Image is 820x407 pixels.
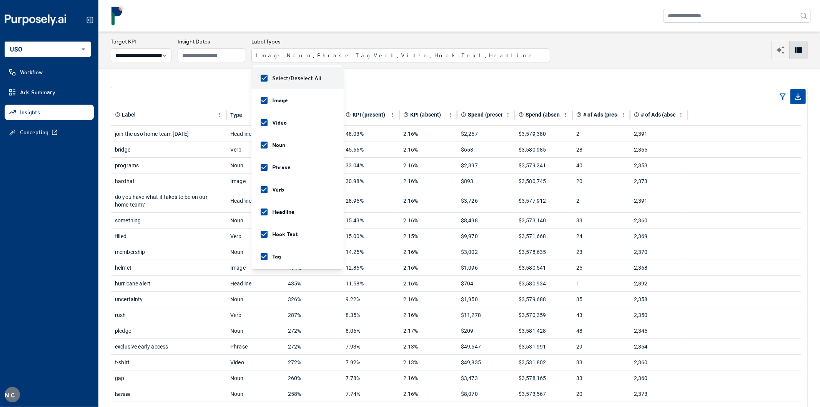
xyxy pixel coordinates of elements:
[403,276,453,291] div: 2.16%
[5,105,94,120] a: Insights
[346,276,396,291] div: 11.58%
[288,307,338,323] div: 287%
[403,260,453,275] div: 2.16%
[634,126,684,142] div: 2,391
[215,110,225,120] button: Label column menu
[403,229,453,244] div: 2.15%
[346,292,396,307] div: 9.22%
[115,126,223,142] div: join the uso home team [DATE]
[576,173,626,189] div: 20
[403,126,453,142] div: 2.16%
[403,142,453,157] div: 2.16%
[634,244,684,260] div: 2,370
[461,126,511,142] div: $2,257
[115,323,223,339] div: pledge
[251,48,550,62] button: Image, Noun, Phrase, Tag, Verb, Video, Hook Text, Headline
[272,163,291,171] span: Phrase
[519,276,569,291] div: $3,580,934
[111,38,171,45] h3: Target KPI
[346,229,396,244] div: 15.00%
[634,142,684,157] div: 2,365
[634,229,684,244] div: 2,369
[519,355,569,370] div: $3,531,802
[230,370,280,386] div: Noun
[519,323,569,339] div: $3,581,428
[403,386,453,402] div: 2.16%
[115,213,223,228] div: something
[288,276,338,291] div: 435%
[634,323,684,339] div: 2,345
[108,6,127,25] img: logo
[519,386,569,402] div: $3,573,567
[526,111,564,118] span: Spend (absent)
[403,112,409,117] svg: Aggregate KPI value of all ads where label is absent
[403,213,453,228] div: 2.16%
[403,292,453,307] div: 2.16%
[115,112,120,117] svg: Element or component part of the ad
[403,173,453,189] div: 2.16%
[446,110,455,120] button: KPI (absent) column menu
[468,111,508,118] span: Spend (present)
[403,355,453,370] div: 2.13%
[576,142,626,157] div: 28
[353,111,386,118] span: KPI (present)
[346,323,396,339] div: 8.06%
[634,173,684,189] div: 2,373
[230,229,280,244] div: Verb
[461,355,511,370] div: $49,835
[403,189,453,212] div: 2.16%
[5,125,94,140] a: Concepting
[230,158,280,173] div: Noun
[272,186,284,193] span: Verb
[519,244,569,260] div: $3,578,635
[519,307,569,323] div: $3,570,359
[346,142,396,157] div: 45.66%
[230,260,280,275] div: Image
[20,128,48,136] span: Concepting
[5,387,20,402] button: NC
[230,112,243,118] div: Type
[503,110,513,120] button: Spend (present) column menu
[122,111,136,118] span: Label
[288,292,338,307] div: 326%
[230,142,280,157] div: Verb
[115,307,223,323] div: rush
[519,112,524,117] svg: Total spend on all ads where label is absent
[634,213,684,228] div: 2,360
[230,276,280,291] div: Headline
[115,142,223,157] div: bridge
[403,307,453,323] div: 2.16%
[461,386,511,402] div: $8,070
[251,38,550,45] h3: Label Types
[461,292,511,307] div: $1,950
[576,158,626,173] div: 40
[576,244,626,260] div: 23
[346,112,351,117] svg: Aggregate KPI value of all ads where label is present
[230,173,280,189] div: Image
[461,323,511,339] div: $209
[115,292,223,307] div: uncertainty
[115,386,223,402] div: 𝐡𝐞𝐫𝐨𝐞𝐬
[346,244,396,260] div: 14.25%
[272,119,287,127] span: Video
[230,386,280,402] div: Noun
[115,339,223,354] div: exclusive early access
[634,355,684,370] div: 2,360
[272,97,288,104] span: Image
[5,42,91,57] div: USO
[519,189,569,212] div: $3,577,912
[461,260,511,275] div: $1,096
[288,370,338,386] div: 260%
[634,307,684,323] div: 2,350
[634,292,684,307] div: 2,358
[519,126,569,142] div: $3,579,380
[115,244,223,260] div: membership
[20,88,55,96] span: Ads Summary
[288,323,338,339] div: 272%
[519,229,569,244] div: $3,571,668
[115,158,223,173] div: programs
[461,189,511,212] div: $3,726
[519,173,569,189] div: $3,580,745
[634,276,684,291] div: 2,392
[346,370,396,386] div: 7.78%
